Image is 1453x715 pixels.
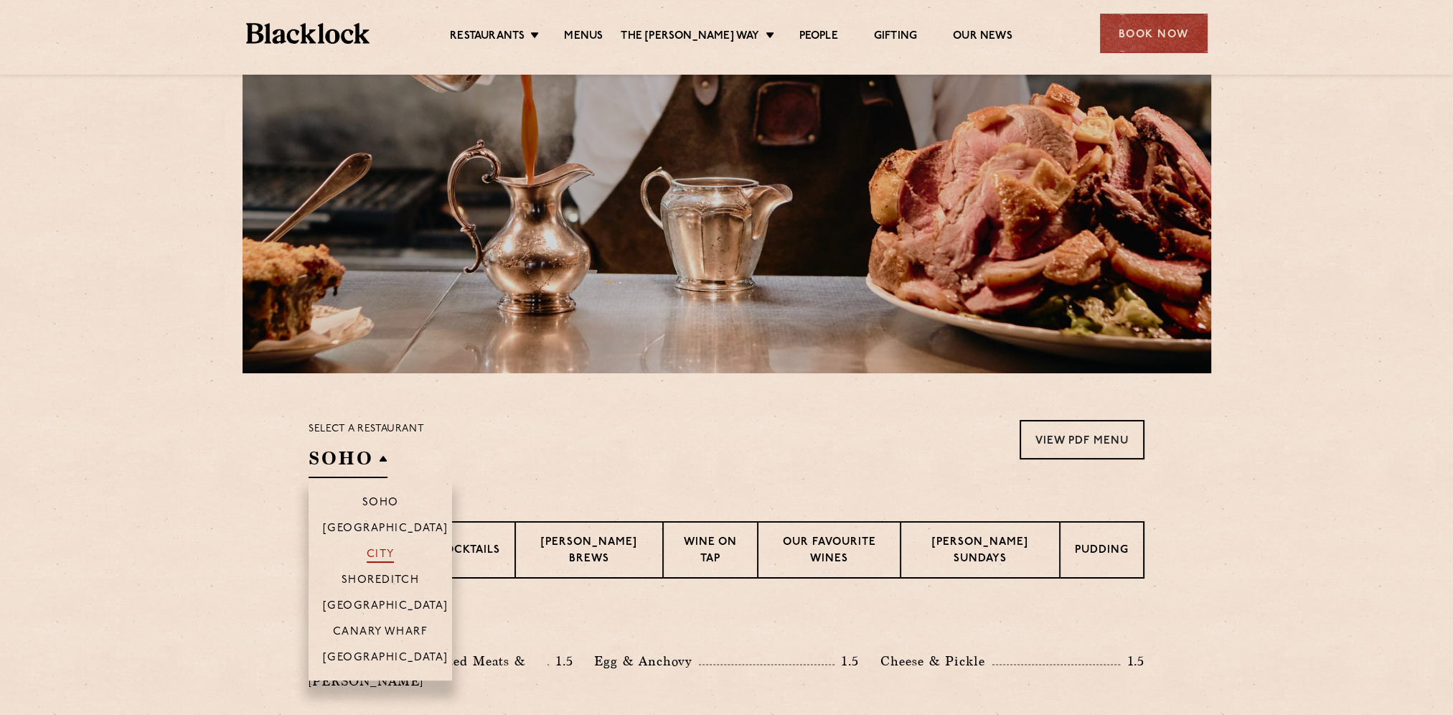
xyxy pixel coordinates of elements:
p: Canary Wharf [333,626,428,640]
p: [PERSON_NAME] Sundays [916,535,1045,569]
p: Cocktails [436,543,500,561]
p: 1.5 [549,652,573,670]
p: [GEOGRAPHIC_DATA] [323,600,448,614]
a: View PDF Menu [1020,420,1144,459]
p: Shoreditch [342,574,420,589]
a: People [799,29,838,45]
div: Book Now [1100,14,1208,53]
p: Soho [362,497,399,511]
p: [GEOGRAPHIC_DATA] [323,523,448,537]
p: [GEOGRAPHIC_DATA] [323,652,448,666]
p: City [367,548,395,563]
img: BL_Textured_Logo-footer-cropped.svg [246,23,370,44]
a: Gifting [874,29,917,45]
a: Menus [564,29,603,45]
h3: Pre Chop Bites [309,614,1144,633]
p: Select a restaurant [309,420,424,439]
p: 1.5 [834,652,859,670]
p: Pudding [1075,543,1129,561]
p: [PERSON_NAME] Brews [530,535,648,569]
p: 1.5 [1120,652,1144,670]
a: Restaurants [450,29,525,45]
p: Wine on Tap [678,535,742,569]
p: Our favourite wines [773,535,886,569]
p: Cheese & Pickle [880,651,992,671]
a: The [PERSON_NAME] Way [621,29,759,45]
h2: SOHO [309,446,387,478]
p: Egg & Anchovy [594,651,699,671]
a: Our News [953,29,1012,45]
